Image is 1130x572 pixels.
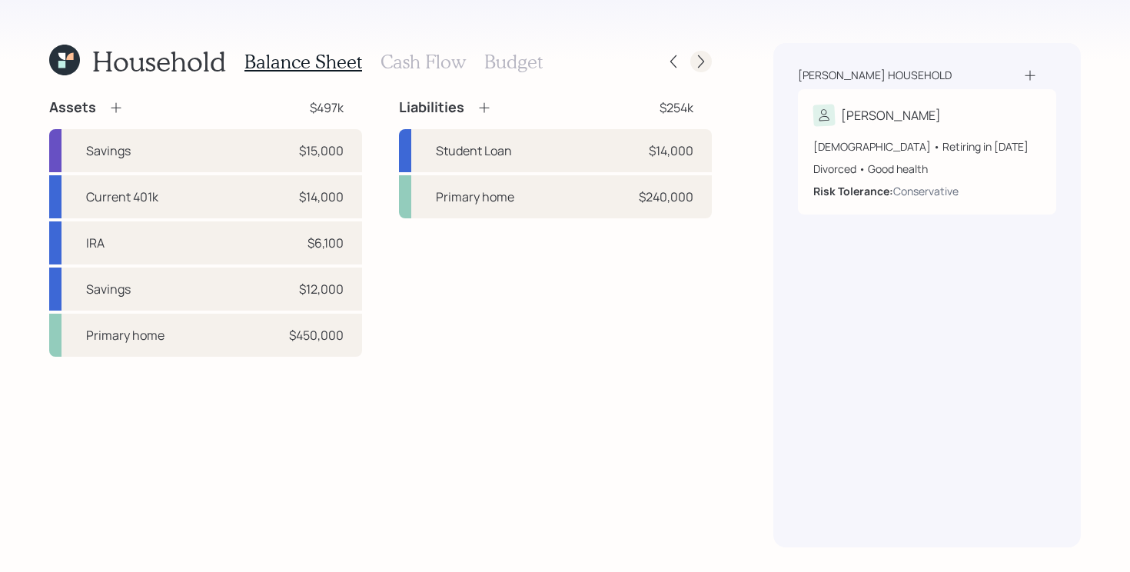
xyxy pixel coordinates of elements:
[310,98,344,117] div: $497k
[86,234,105,252] div: IRA
[299,141,344,160] div: $15,000
[86,280,131,298] div: Savings
[660,98,693,117] div: $254k
[813,138,1041,155] div: [DEMOGRAPHIC_DATA] • Retiring in [DATE]
[49,99,96,116] h4: Assets
[86,141,131,160] div: Savings
[436,141,512,160] div: Student Loan
[649,141,693,160] div: $14,000
[289,326,344,344] div: $450,000
[813,184,893,198] b: Risk Tolerance:
[381,51,466,73] h3: Cash Flow
[893,183,959,199] div: Conservative
[299,280,344,298] div: $12,000
[299,188,344,206] div: $14,000
[307,234,344,252] div: $6,100
[813,161,1041,177] div: Divorced • Good health
[399,99,464,116] h4: Liabilities
[484,51,543,73] h3: Budget
[436,188,514,206] div: Primary home
[86,326,165,344] div: Primary home
[841,106,941,125] div: [PERSON_NAME]
[639,188,693,206] div: $240,000
[86,188,158,206] div: Current 401k
[798,68,952,83] div: [PERSON_NAME] household
[92,45,226,78] h1: Household
[244,51,362,73] h3: Balance Sheet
